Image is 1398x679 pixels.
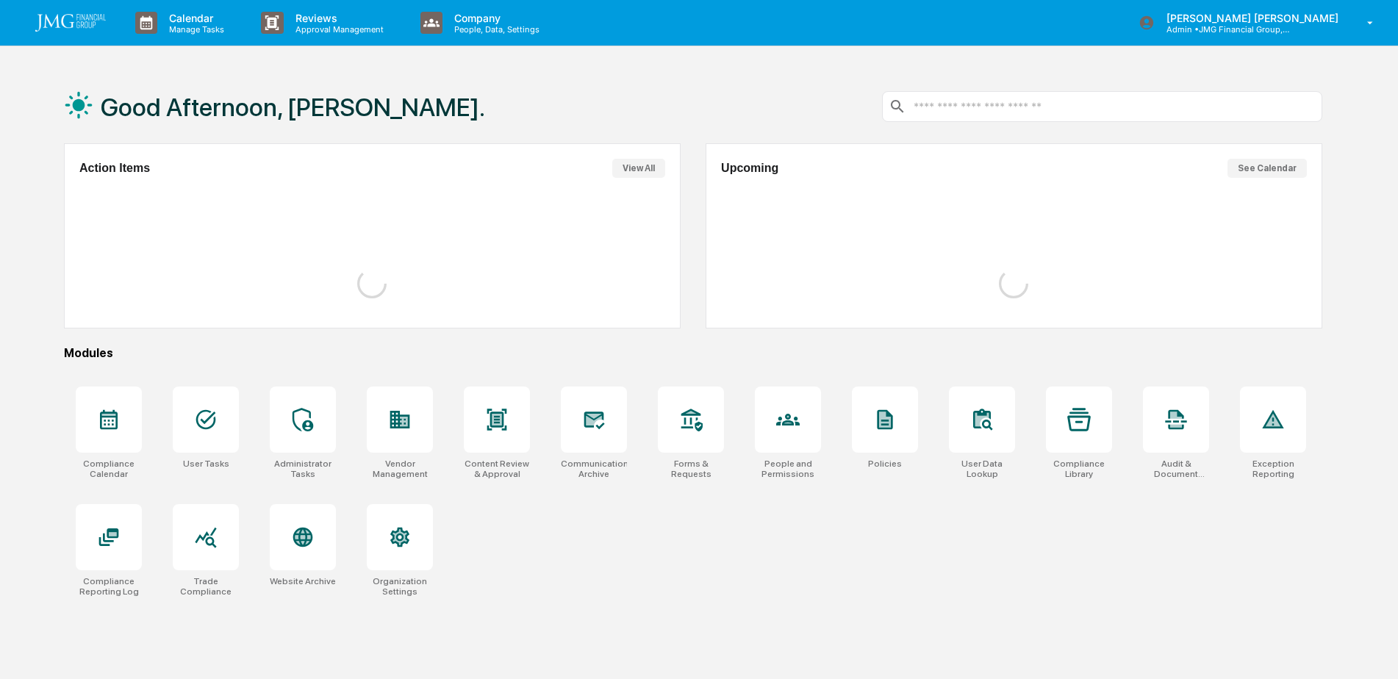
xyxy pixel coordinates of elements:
div: People and Permissions [755,459,821,479]
h1: Good Afternoon, [PERSON_NAME]. [101,93,485,122]
p: Manage Tasks [157,24,232,35]
div: User Tasks [183,459,229,469]
p: Reviews [284,12,391,24]
button: View All [612,159,665,178]
p: People, Data, Settings [442,24,547,35]
div: Communications Archive [561,459,627,479]
button: See Calendar [1227,159,1307,178]
div: Organization Settings [367,576,433,597]
div: Website Archive [270,576,336,586]
div: Vendor Management [367,459,433,479]
div: Content Review & Approval [464,459,530,479]
div: Policies [868,459,902,469]
img: logo [35,14,106,32]
div: User Data Lookup [949,459,1015,479]
p: Calendar [157,12,232,24]
h2: Action Items [79,162,150,175]
div: Exception Reporting [1240,459,1306,479]
div: Compliance Calendar [76,459,142,479]
div: Modules [64,346,1322,360]
div: Compliance Reporting Log [76,576,142,597]
div: Compliance Library [1046,459,1112,479]
p: Company [442,12,547,24]
div: Trade Compliance [173,576,239,597]
p: Approval Management [284,24,391,35]
div: Forms & Requests [658,459,724,479]
div: Audit & Document Logs [1143,459,1209,479]
div: Administrator Tasks [270,459,336,479]
p: [PERSON_NAME] [PERSON_NAME] [1155,12,1346,24]
h2: Upcoming [721,162,778,175]
p: Admin • JMG Financial Group, Ltd. [1155,24,1291,35]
